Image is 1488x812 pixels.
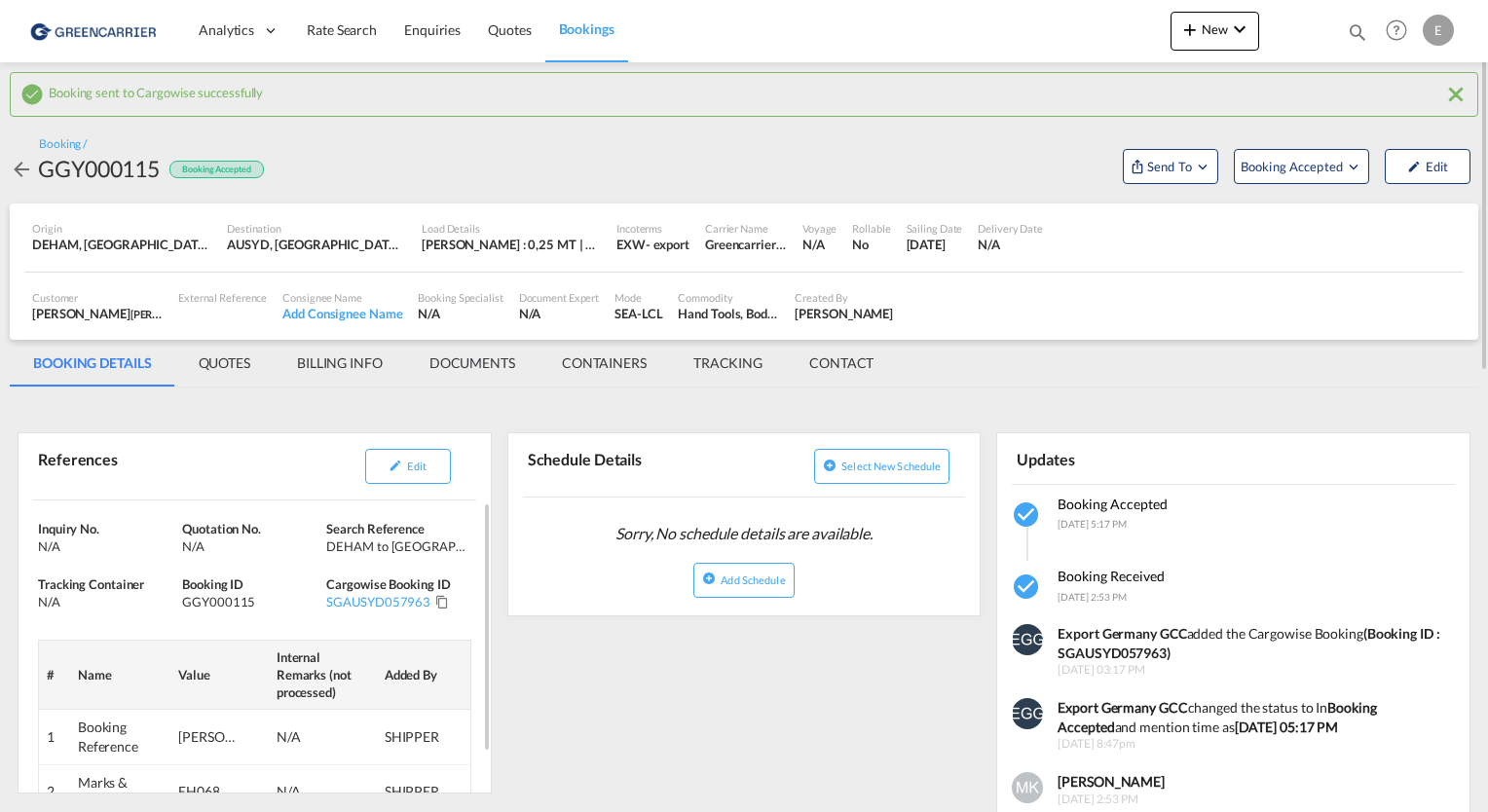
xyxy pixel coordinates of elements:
div: AUSYD, Sydney, Australia, Oceania, Oceania [227,236,406,253]
div: N/A [277,727,335,747]
span: Help [1380,14,1413,47]
div: Customer [32,290,163,305]
th: Internal Remarks (not processed) [269,640,377,710]
div: EXW [616,236,646,253]
span: Sorry, No schedule details are available. [608,515,880,552]
span: Search Reference [326,521,424,536]
td: Booking Reference [70,710,170,764]
md-icon: Click to Copy [435,595,449,609]
div: Booking / [39,136,87,153]
div: N/A [38,593,177,610]
span: Send To [1145,157,1194,176]
md-tab-item: TRACKING [670,340,786,387]
div: Add Consignee Name [282,305,402,322]
md-icon: icon-magnify [1347,21,1368,43]
b: [DATE] 05:17 PM [1235,719,1339,735]
span: [DATE] 03:17 PM [1058,662,1444,679]
md-icon: icon-checkbox-marked-circle [20,83,44,106]
button: icon-plus-circleSelect new schedule [814,449,949,484]
div: Carrier Name [705,221,787,236]
div: N/A [277,782,335,801]
span: Analytics [199,20,254,40]
div: External Reference [178,290,267,305]
button: Open demo menu [1234,149,1369,184]
span: [DATE] 2:53 PM [1058,792,1444,808]
div: Mode [614,290,662,305]
strong: Export Germany GCC [1058,625,1186,642]
div: Delivery Date [978,221,1043,236]
md-icon: icon-checkbox-marked-circle [1012,572,1043,603]
button: icon-plus 400-fgNewicon-chevron-down [1171,12,1259,51]
div: [PERSON_NAME] [32,305,163,322]
md-tab-item: BILLING INFO [274,340,406,387]
button: icon-pencilEdit [1385,149,1470,184]
img: 1378a7308afe11ef83610d9e779c6b34.png [29,9,161,53]
div: Load Details [422,221,601,236]
span: [PERSON_NAME] AIR + SEA GMBH [GEOGRAPHIC_DATA] [130,306,400,321]
div: Updates [1012,441,1229,475]
md-icon: icon-plus 400-fg [1178,18,1202,41]
md-tab-item: BOOKING DETAILS [10,340,175,387]
body: Editor, editor2 [19,19,422,40]
md-pagination-wrapper: Use the left and right arrow keys to navigate between tabs [10,340,897,387]
div: Myra Kraushaar [795,305,893,322]
div: Commodity [678,290,779,305]
span: Booking sent to Cargowise successfully [49,80,263,100]
div: Origin [32,221,211,236]
div: SGAUSYD057963 [326,593,430,610]
div: N/A [978,236,1043,253]
th: # [39,640,70,710]
span: Tracking Container [38,576,144,592]
span: Add Schedule [721,573,785,586]
div: No [852,236,890,253]
span: Bookings [559,20,614,37]
strong: (Booking ID : SGAUSYD057963) [1058,625,1439,661]
b: Booking Accepted [1058,699,1376,735]
div: N/A [182,537,321,555]
b: Export Germany GCC [1058,699,1187,716]
div: Booking Accepted [169,161,263,179]
div: Created By [795,290,893,305]
md-icon: icon-plus-circle [823,459,837,472]
div: DEHAM, Hamburg, Germany, Western Europe, Europe [32,236,211,253]
span: [DATE] 5:17 PM [1058,518,1127,530]
th: Added By [377,640,470,710]
div: Sailing Date [907,221,963,236]
div: [PERSON_NAME] : 0,25 MT | Volumetric Wt : 1,00 CBM | Chargeable Wt : 1,00 W/M [422,236,601,253]
th: Value [170,640,269,710]
span: New [1178,21,1251,37]
td: 1 [39,710,70,764]
div: GGY000115 [38,153,160,184]
div: Erwin Halder [178,727,237,747]
md-tab-item: CONTAINERS [539,340,670,387]
md-icon: icon-plus-circle [702,572,716,585]
div: GGY000115 [182,593,321,610]
div: Schedule Details [523,441,740,489]
img: +dFujrAAAABklEQVQDANiRCKZeP6QKAAAAAElFTkSuQmCC [1012,772,1043,803]
div: SEA-LCL [614,305,662,322]
div: Incoterms [616,221,689,236]
span: Select new schedule [841,460,941,472]
div: icon-arrow-left [10,153,38,184]
span: Booking ID [182,576,243,592]
div: Greencarrier Consolidators [705,236,787,253]
span: [DATE] 2:53 PM [1058,591,1127,603]
b: [PERSON_NAME] [1058,773,1165,790]
div: 28 Sep 2025 [907,236,963,253]
md-tab-item: DOCUMENTS [406,340,539,387]
span: Booking Accepted [1058,496,1168,512]
span: Inquiry No. [38,521,99,536]
span: Booking Received [1058,568,1165,584]
div: N/A [418,305,502,322]
span: Edit [407,460,426,472]
span: Cargowise Booking ID [326,576,450,592]
div: Rollable [852,221,890,236]
div: - export [646,236,689,253]
span: Enquiries [404,21,461,38]
md-icon: icon-pencil [1407,160,1421,173]
span: Quotation No. [182,521,261,536]
div: Help [1380,14,1423,49]
th: Name [70,640,170,710]
span: Booking Accepted [1241,157,1345,176]
div: Document Expert [519,290,600,305]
